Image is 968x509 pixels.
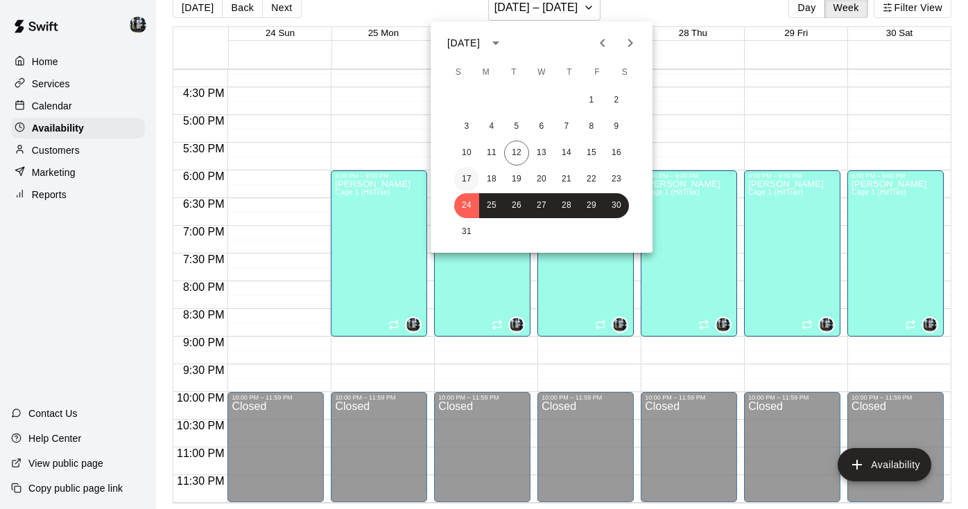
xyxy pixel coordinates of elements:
[579,88,604,113] button: 1
[454,141,479,166] button: 10
[479,193,504,218] button: 25
[454,167,479,192] button: 17
[604,167,629,192] button: 23
[604,88,629,113] button: 2
[484,31,508,55] button: calendar view is open, switch to year view
[501,59,526,87] span: Tuesday
[604,114,629,139] button: 9
[474,59,499,87] span: Monday
[616,29,644,57] button: Next month
[557,59,582,87] span: Thursday
[529,167,554,192] button: 20
[579,193,604,218] button: 29
[479,114,504,139] button: 4
[612,59,637,87] span: Saturday
[447,36,480,51] div: [DATE]
[579,114,604,139] button: 8
[504,167,529,192] button: 19
[454,220,479,244] button: 31
[446,59,471,87] span: Sunday
[454,114,479,139] button: 3
[479,167,504,192] button: 18
[579,141,604,166] button: 15
[554,193,579,218] button: 28
[529,114,554,139] button: 6
[554,141,579,166] button: 14
[585,59,610,87] span: Friday
[579,167,604,192] button: 22
[589,29,616,57] button: Previous month
[529,141,554,166] button: 13
[504,193,529,218] button: 26
[504,141,529,166] button: 12
[554,167,579,192] button: 21
[554,114,579,139] button: 7
[529,59,554,87] span: Wednesday
[529,193,554,218] button: 27
[604,141,629,166] button: 16
[479,141,504,166] button: 11
[504,114,529,139] button: 5
[604,193,629,218] button: 30
[454,193,479,218] button: 24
